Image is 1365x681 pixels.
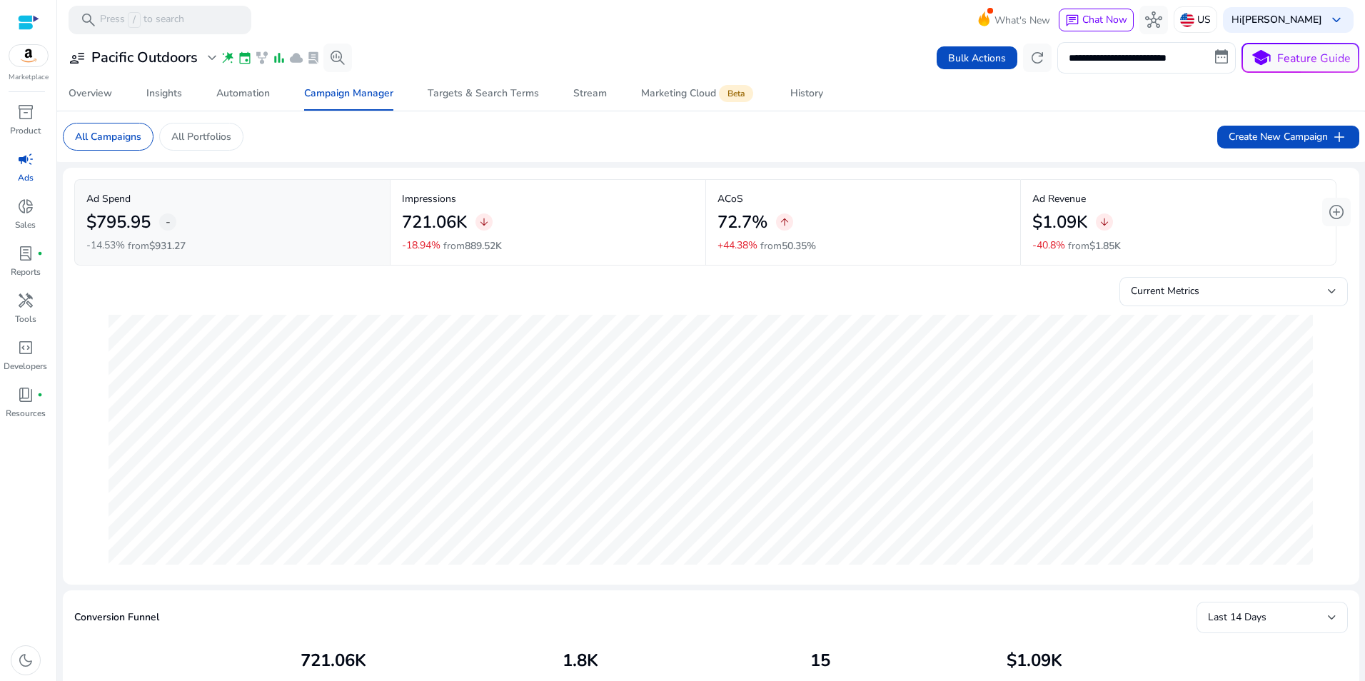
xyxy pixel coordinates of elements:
[75,129,141,144] p: All Campaigns
[255,51,269,65] span: family_history
[1180,13,1194,27] img: us.svg
[216,89,270,99] div: Automation
[329,49,346,66] span: search_insights
[149,239,186,253] span: $931.27
[1032,191,1324,206] p: Ad Revenue
[9,45,48,66] img: amazon.svg
[779,216,790,228] span: arrow_upward
[1229,128,1348,146] span: Create New Campaign
[428,89,539,99] div: Targets & Search Terms
[69,49,86,66] span: user_attributes
[17,151,34,168] span: campaign
[1241,43,1359,73] button: schoolFeature Guide
[1082,13,1127,26] span: Chat Now
[128,12,141,28] span: /
[1032,212,1087,233] h2: $1.09K
[937,46,1017,69] button: Bulk Actions
[17,652,34,669] span: dark_mode
[1029,49,1046,66] span: refresh
[1068,238,1121,253] p: from
[100,12,184,28] p: Press to search
[1251,48,1271,69] span: school
[11,266,41,278] p: Reports
[1322,198,1351,226] button: add_circle
[304,89,393,99] div: Campaign Manager
[1208,610,1266,624] span: Last 14 Days
[17,386,34,403] span: book_4
[1023,44,1052,72] button: refresh
[17,245,34,262] span: lab_profile
[719,85,753,102] span: Beta
[641,88,756,99] div: Marketing Cloud
[37,392,43,398] span: fiber_manual_record
[1328,203,1345,221] span: add_circle
[1197,7,1211,32] p: US
[1331,128,1348,146] span: add
[238,51,252,65] span: event
[301,650,366,671] h2: 721.06K
[17,104,34,121] span: inventory_2
[203,49,221,66] span: expand_more
[146,89,182,99] div: Insights
[1032,241,1065,251] p: -40.8%
[221,51,235,65] span: wand_stars
[717,212,767,233] h2: 72.7%
[17,339,34,356] span: code_blocks
[306,51,321,65] span: lab_profile
[17,292,34,309] span: handyman
[573,89,607,99] div: Stream
[15,313,36,326] p: Tools
[128,238,186,253] p: from
[1007,650,1062,671] h2: $1.09K
[402,191,694,206] p: Impressions
[1145,11,1162,29] span: hub
[563,650,598,671] h2: 1.8K
[10,124,41,137] p: Product
[782,239,816,253] span: 50.35%
[1059,9,1134,31] button: chatChat Now
[9,72,49,83] p: Marketplace
[37,251,43,256] span: fiber_manual_record
[402,212,467,233] h2: 721.06K
[272,51,286,65] span: bar_chart
[4,360,47,373] p: Developers
[994,8,1050,33] span: What's New
[1131,284,1199,298] span: Current Metrics
[1099,216,1110,228] span: arrow_downward
[1089,239,1121,253] span: $1.85K
[86,191,378,206] p: Ad Spend
[289,51,303,65] span: cloud
[402,241,440,251] p: -18.94%
[465,239,502,253] span: 889.52K
[1139,6,1168,34] button: hub
[74,612,159,624] h5: Conversion Funnel
[478,216,490,228] span: arrow_downward
[86,212,151,233] h2: $795.95
[171,129,231,144] p: All Portfolios
[810,650,830,671] h2: 15
[15,218,36,231] p: Sales
[1231,15,1322,25] p: Hi
[86,241,125,251] p: -14.53%
[1217,126,1359,148] button: Create New Campaignadd
[948,51,1006,66] span: Bulk Actions
[166,213,171,231] span: -
[1241,13,1322,26] b: [PERSON_NAME]
[717,241,757,251] p: +44.38%
[18,171,34,184] p: Ads
[69,89,112,99] div: Overview
[717,191,1009,206] p: ACoS
[1277,50,1351,67] p: Feature Guide
[760,238,816,253] p: from
[1065,14,1079,28] span: chat
[80,11,97,29] span: search
[1328,11,1345,29] span: keyboard_arrow_down
[443,238,502,253] p: from
[323,44,352,72] button: search_insights
[17,198,34,215] span: donut_small
[91,49,198,66] h3: Pacific Outdoors
[790,89,823,99] div: History
[6,407,46,420] p: Resources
